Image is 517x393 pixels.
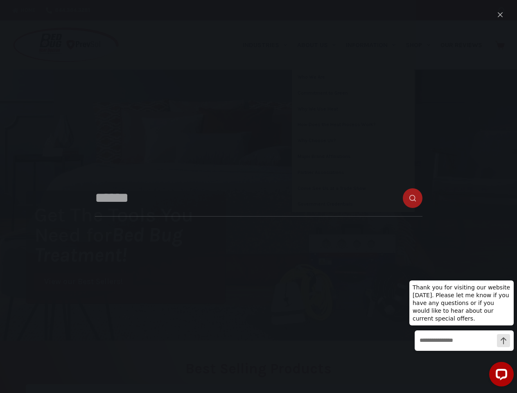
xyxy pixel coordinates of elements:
[292,165,415,181] a: Partner Associations
[292,86,415,101] a: Commitment to Green
[292,133,415,149] a: Why Choose Us?
[34,223,183,267] i: Bed Bug Treatment!
[292,181,415,196] a: Come See Us at a Trade Show
[292,20,341,70] a: About Us
[401,20,435,70] a: Shop
[499,7,505,14] button: Search
[237,20,292,70] a: Industries
[34,205,225,265] h1: Get The Tools You Need for
[403,273,517,393] iframe: LiveChat chat widget
[292,149,415,165] a: Major Brand Affiliations
[292,102,415,117] a: Why We Use Heat
[435,20,487,70] a: Our Reviews
[44,278,123,286] span: View our Best Sellers!
[341,20,401,70] a: Information
[12,27,120,63] img: Prevsol/Bed Bug Heat Doctor
[292,196,415,212] a: Government Credentials
[34,273,133,291] a: View our Best Sellers!
[292,70,415,85] a: Who We Are
[292,117,415,133] a: How Does the Heat Process Work?
[237,20,487,70] nav: Primary
[26,361,491,376] h2: Best Selling Products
